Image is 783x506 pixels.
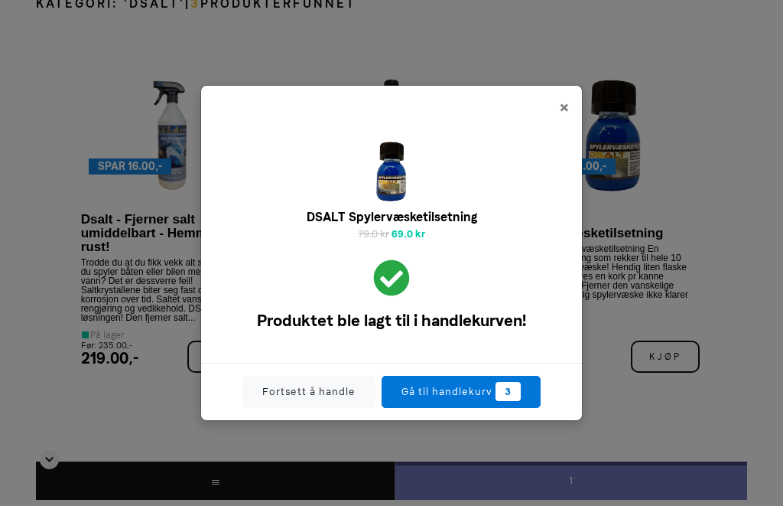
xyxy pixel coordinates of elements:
[242,376,375,408] button: Fortsett å handle
[391,228,425,240] span: 69.0 kr
[375,141,408,202] img: Produktbilde
[382,376,541,408] a: Gå til handlekurv3
[559,96,570,118] span: ×
[547,86,582,129] button: Close
[213,308,570,332] h5: Produktet ble lagt til i handlekurven!
[358,228,389,240] span: 79.0 kr
[495,382,521,401] span: 3
[307,208,477,227] h6: DSALT Spylervæsketilsetning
